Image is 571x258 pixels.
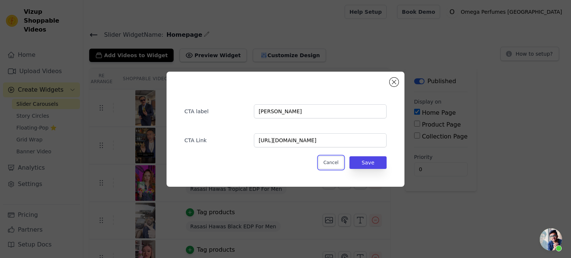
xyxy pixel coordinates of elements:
[184,134,248,144] label: CTA Link
[319,156,343,169] button: Cancel
[540,228,562,251] a: Open chat
[349,156,387,169] button: Save
[390,78,399,86] button: Close modal
[184,105,248,115] label: CTA label
[254,133,387,147] input: https://example.com/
